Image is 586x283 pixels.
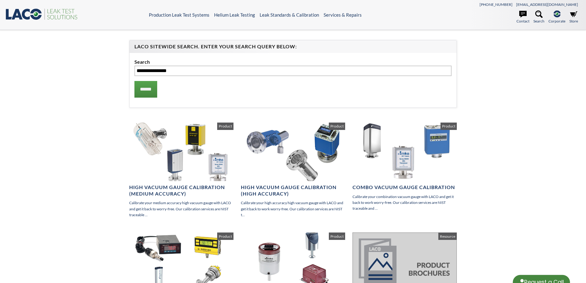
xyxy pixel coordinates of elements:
[438,232,457,240] span: Resource
[129,184,233,197] h4: High Vacuum Gauge Calibration (Medium Accuracy)
[129,123,233,218] a: High Vacuum Gauge Calibration (Medium Accuracy) Calibrate your medium accuracy high vacuum gauge ...
[260,12,319,18] a: Leak Standards & Calibration
[353,194,457,212] p: Calibrate your combination vacuum gauge with LACO and get it back to work worry-free. Our calibra...
[569,10,578,24] a: Store
[353,123,457,212] a: Combo Vacuum Gauge Calibration Calibrate your combination vacuum gauge with LACO and get it back ...
[329,232,345,240] span: Product
[217,123,233,130] span: Product
[324,12,362,18] a: Services & Repairs
[241,200,345,218] p: Calibrate your high accuracy high vacuum gauge with LACO and get it back to work worry-free. Our ...
[241,123,345,218] a: High Vacuum Gauge Calibration (High Accuracy) Calibrate your high accuracy high vacuum gauge with...
[129,200,233,218] p: Calibrate your medium accuracy high vacuum gauge with LACO and get it back to worry-free. Our cal...
[217,232,233,240] span: Product
[480,2,512,7] a: [PHONE_NUMBER]
[440,123,457,130] span: Product
[329,123,345,130] span: Product
[134,43,452,50] h4: LACO Sitewide Search. Enter your Search Query Below:
[548,18,565,24] span: Corporate
[516,2,578,7] a: [EMAIL_ADDRESS][DOMAIN_NAME]
[149,12,209,18] a: Production Leak Test Systems
[214,12,255,18] a: Helium Leak Testing
[353,184,457,191] h4: Combo Vacuum Gauge Calibration
[134,58,452,66] label: Search
[516,10,529,24] a: Contact
[241,184,345,197] h4: High Vacuum Gauge Calibration (High Accuracy)
[533,10,544,24] a: Search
